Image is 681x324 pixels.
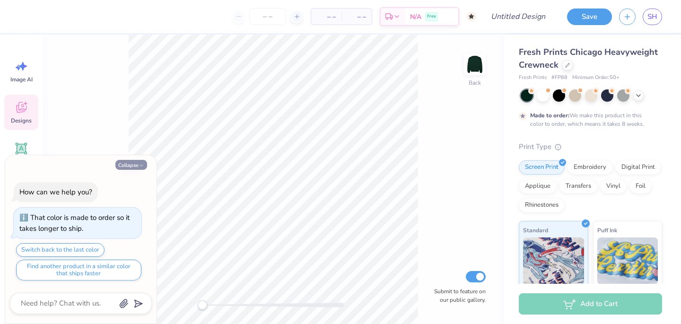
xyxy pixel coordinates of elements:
div: Applique [519,179,557,193]
div: Rhinestones [519,198,565,212]
div: How can we help you? [19,187,92,197]
span: N/A [410,12,421,22]
img: Back [465,55,484,74]
span: Designs [11,117,32,124]
input: – – [249,8,286,25]
span: Standard [523,225,548,235]
input: Untitled Design [483,7,553,26]
div: Vinyl [600,179,627,193]
div: Digital Print [615,160,661,175]
div: Accessibility label [198,300,207,310]
button: Save [567,9,612,25]
span: Fresh Prints Chicago Heavyweight Crewneck [519,46,658,70]
img: Puff Ink [597,237,658,285]
label: Submit to feature on our public gallery. [429,287,486,304]
span: Fresh Prints [519,74,547,82]
div: Back [469,79,481,87]
div: Embroidery [567,160,612,175]
button: Find another product in a similar color that ships faster [16,260,141,280]
span: Minimum Order: 50 + [572,74,620,82]
span: SH [647,11,657,22]
span: – – [347,12,366,22]
button: Switch back to the last color [16,243,105,257]
strong: Made to order: [530,112,569,119]
div: Screen Print [519,160,565,175]
span: Free [427,13,436,20]
span: – – [317,12,336,22]
a: SH [643,9,662,25]
div: Print Type [519,141,662,152]
button: Collapse [115,160,147,170]
span: # FP88 [551,74,567,82]
span: Puff Ink [597,225,617,235]
img: Standard [523,237,584,285]
div: Transfers [559,179,597,193]
div: That color is made to order so it takes longer to ship. [19,213,130,233]
span: Image AI [10,76,33,83]
div: We make this product in this color to order, which means it takes 8 weeks. [530,111,646,128]
div: Foil [629,179,652,193]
